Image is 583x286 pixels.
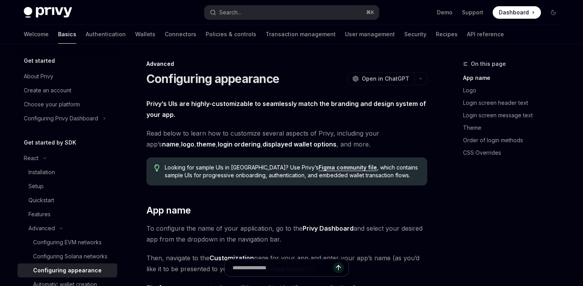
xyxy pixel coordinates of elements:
[210,254,254,262] strong: Customization
[33,238,102,247] div: Configuring EVM networks
[463,122,566,134] a: Theme
[18,221,117,235] button: Advanced
[18,263,117,277] a: Configuring appearance
[146,252,427,274] span: Then, navigate to the page for your app and enter your app’s name (as you’d like it to be present...
[404,25,426,44] a: Security
[366,9,374,16] span: ⌘ K
[471,59,506,69] span: On this page
[463,84,566,97] a: Logo
[24,100,80,109] div: Choose your platform
[18,249,117,263] a: Configuring Solana networks
[219,8,241,17] div: Search...
[24,56,55,65] h5: Get started
[204,5,379,19] button: Search...⌘K
[24,72,53,81] div: About Privy
[462,9,483,16] a: Support
[206,25,256,44] a: Policies & controls
[18,207,117,221] a: Features
[547,6,560,19] button: Toggle dark mode
[58,25,76,44] a: Basics
[24,7,72,18] img: dark logo
[86,25,126,44] a: Authentication
[28,196,54,205] div: Quickstart
[181,140,194,148] a: logo
[262,140,336,148] a: displayed wallet options
[463,72,566,84] a: App name
[18,97,117,111] a: Choose your platform
[18,235,117,249] a: Configuring EVM networks
[463,134,566,147] a: Order of login methods
[333,262,344,273] button: Send message
[28,224,55,233] div: Advanced
[232,259,333,276] input: Ask a question...
[196,140,216,148] a: theme
[436,25,458,44] a: Recipes
[463,109,566,122] a: Login screen message text
[218,140,261,148] a: login ordering
[146,204,191,217] span: App name
[493,6,541,19] a: Dashboard
[24,86,71,95] div: Create an account
[319,164,377,171] a: Figma community file
[135,25,155,44] a: Wallets
[437,9,453,16] a: Demo
[165,164,419,179] span: Looking for sample UIs in [GEOGRAPHIC_DATA]? Use Privy’s , which contains sample UIs for progress...
[18,179,117,193] a: Setup
[18,111,117,125] button: Configuring Privy Dashboard
[33,266,102,275] div: Configuring appearance
[467,25,504,44] a: API reference
[28,168,55,177] div: Installation
[18,165,117,179] a: Installation
[24,138,76,147] h5: Get started by SDK
[146,128,427,150] span: Read below to learn how to customize several aspects of Privy, including your app’s , , , , , and...
[33,252,107,261] div: Configuring Solana networks
[146,72,280,86] h1: Configuring appearance
[165,25,196,44] a: Connectors
[146,60,427,68] div: Advanced
[303,224,354,232] strong: Privy Dashboard
[463,147,566,159] a: CSS Overrides
[146,223,427,245] span: To configure the name of your application, go to the and select your desired app from the dropdow...
[499,9,529,16] span: Dashboard
[463,97,566,109] a: Login screen header text
[18,193,117,207] a: Quickstart
[154,164,160,171] svg: Tip
[24,114,98,123] div: Configuring Privy Dashboard
[18,83,117,97] a: Create an account
[146,100,426,118] strong: Privy’s UIs are highly-customizable to seamlessly match the branding and design system of your app.
[24,154,39,163] div: React
[28,182,44,191] div: Setup
[266,25,336,44] a: Transaction management
[28,210,51,219] div: Features
[362,75,409,83] span: Open in ChatGPT
[18,69,117,83] a: About Privy
[345,25,395,44] a: User management
[347,72,414,85] button: Open in ChatGPT
[162,140,179,148] a: name
[18,151,117,165] button: React
[24,25,49,44] a: Welcome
